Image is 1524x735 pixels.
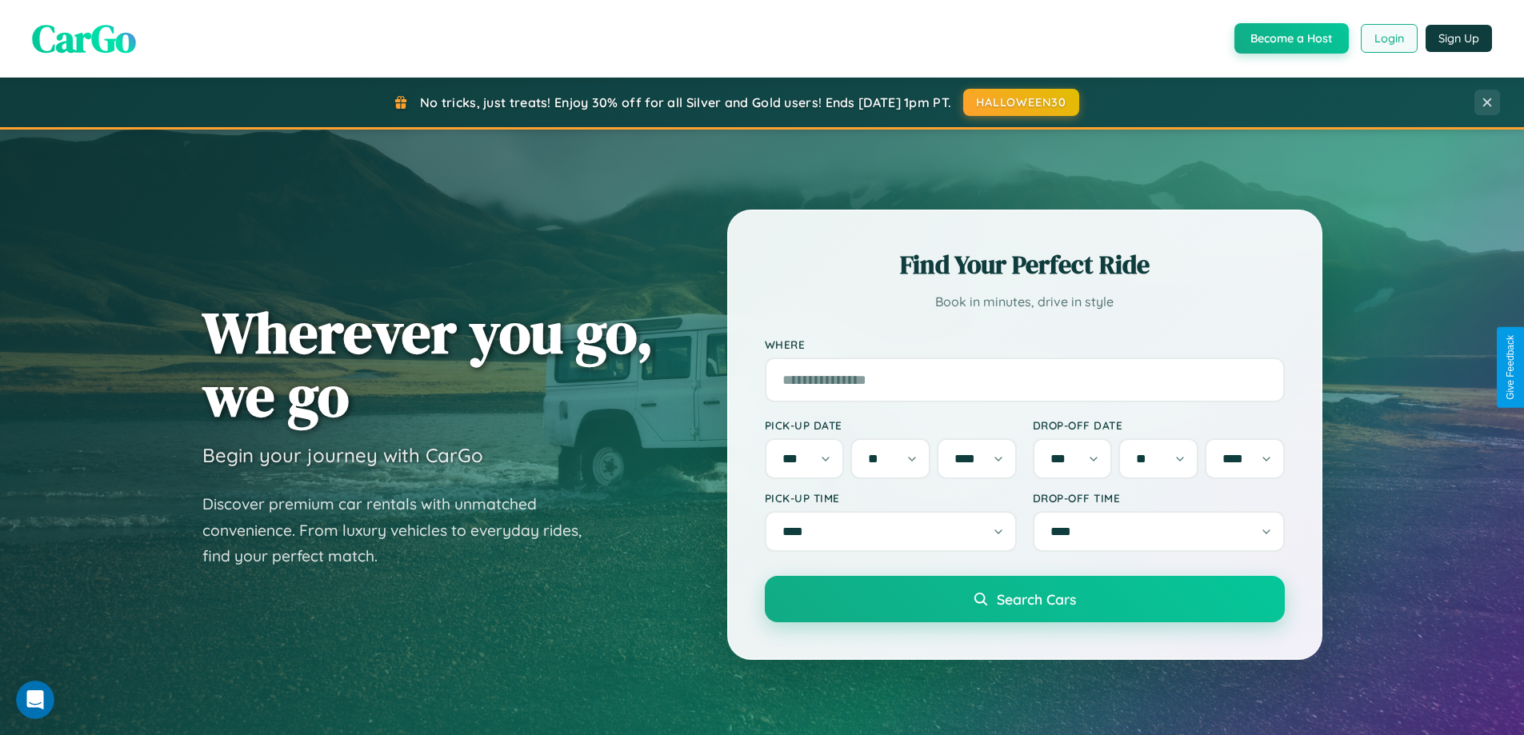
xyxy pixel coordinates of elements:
[1033,418,1285,432] label: Drop-off Date
[765,418,1017,432] label: Pick-up Date
[202,491,602,569] p: Discover premium car rentals with unmatched convenience. From luxury vehicles to everyday rides, ...
[765,576,1285,622] button: Search Cars
[1234,23,1349,54] button: Become a Host
[420,94,951,110] span: No tricks, just treats! Enjoy 30% off for all Silver and Gold users! Ends [DATE] 1pm PT.
[202,443,483,467] h3: Begin your journey with CarGo
[765,247,1285,282] h2: Find Your Perfect Ride
[1033,491,1285,505] label: Drop-off Time
[963,89,1079,116] button: HALLOWEEN30
[1426,25,1492,52] button: Sign Up
[1361,24,1418,53] button: Login
[16,681,54,719] iframe: Intercom live chat
[1505,335,1516,400] div: Give Feedback
[765,338,1285,351] label: Where
[202,301,654,427] h1: Wherever you go, we go
[765,491,1017,505] label: Pick-up Time
[997,590,1076,608] span: Search Cars
[765,290,1285,314] p: Book in minutes, drive in style
[32,12,136,65] span: CarGo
